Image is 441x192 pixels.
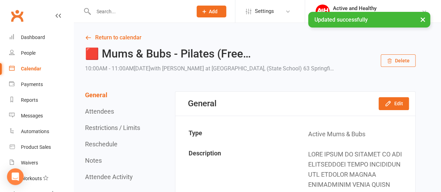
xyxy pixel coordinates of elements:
[21,176,42,181] div: Workouts
[85,48,334,60] h2: 🟥 Mums & Bubs - Pilates (Free…
[91,7,188,16] input: Search...
[7,168,24,185] div: Open Intercom Messenger
[9,108,74,124] a: Messages
[85,173,133,181] button: Attendee Activity
[379,97,409,110] button: Edit
[85,108,114,115] button: Attendees
[296,124,415,144] td: Active Mums & Bubs
[9,61,74,77] a: Calendar
[9,45,74,61] a: People
[21,50,36,56] div: People
[176,124,295,144] td: Type
[308,12,430,28] div: Updated successfully
[85,157,102,164] button: Notes
[188,99,216,108] div: General
[21,82,43,87] div: Payments
[381,54,416,67] button: Delete
[333,5,421,11] div: Active and Healthy
[21,113,43,118] div: Messages
[205,65,334,72] span: at [GEOGRAPHIC_DATA], (State School) 63 Springfi…
[85,140,117,148] button: Reschedule
[21,66,41,71] div: Calendar
[9,77,74,92] a: Payments
[9,30,74,45] a: Dashboard
[9,124,74,139] a: Automations
[21,34,45,40] div: Dashboard
[255,3,274,19] span: Settings
[85,91,107,99] button: General
[209,9,218,14] span: Add
[9,155,74,171] a: Waivers
[315,5,329,18] img: thumb_image1691632507.png
[8,7,26,24] a: Clubworx
[333,11,421,18] div: Active and Healthy [GEOGRAPHIC_DATA]
[150,65,204,72] span: with [PERSON_NAME]
[417,12,429,27] button: ×
[21,160,38,166] div: Waivers
[21,129,49,134] div: Automations
[21,97,38,103] div: Reports
[197,6,226,17] button: Add
[85,124,140,131] button: Restrictions / Limits
[9,92,74,108] a: Reports
[9,139,74,155] a: Product Sales
[85,64,334,74] div: 10:00AM - 11:00AM[DATE]
[9,171,74,186] a: Workouts
[21,144,51,150] div: Product Sales
[85,33,416,43] a: Return to calendar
